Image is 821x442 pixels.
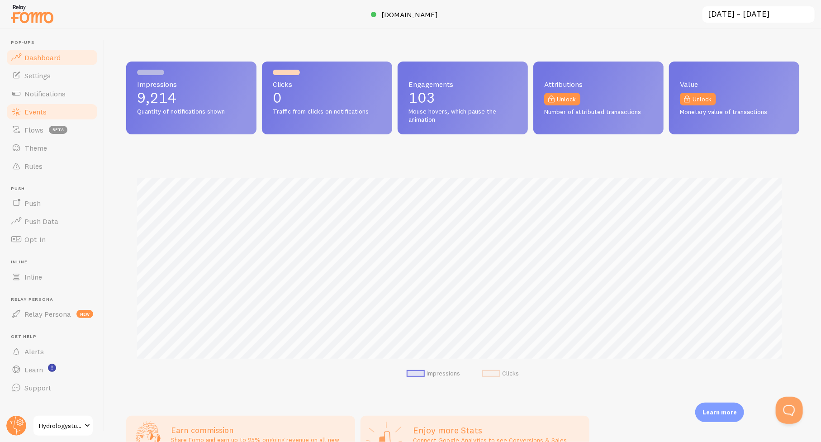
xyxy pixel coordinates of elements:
[544,108,653,116] span: Number of attributed transactions
[5,67,99,85] a: Settings
[695,403,744,422] div: Learn more
[24,272,42,281] span: Inline
[5,139,99,157] a: Theme
[5,230,99,248] a: Opt-In
[5,212,99,230] a: Push Data
[776,397,803,424] iframe: Help Scout Beacon - Open
[171,425,350,435] h3: Earn commission
[137,81,246,88] span: Impressions
[680,81,788,88] span: Value
[5,268,99,286] a: Inline
[5,157,99,175] a: Rules
[39,420,82,431] span: Hydrologystudio
[24,143,47,152] span: Theme
[5,342,99,361] a: Alerts
[5,379,99,397] a: Support
[408,108,517,124] span: Mouse hovers, which pause the animation
[11,259,99,265] span: Inline
[24,71,51,80] span: Settings
[680,108,788,116] span: Monetary value of transactions
[76,310,93,318] span: new
[11,334,99,340] span: Get Help
[48,364,56,372] svg: <p>Watch New Feature Tutorials!</p>
[482,370,519,378] li: Clicks
[273,108,381,116] span: Traffic from clicks on notifications
[407,370,460,378] li: Impressions
[24,309,71,318] span: Relay Persona
[24,125,43,134] span: Flows
[544,93,580,105] a: Unlock
[5,48,99,67] a: Dashboard
[33,415,94,437] a: Hydrologystudio
[680,93,716,105] a: Unlock
[5,361,99,379] a: Learn
[5,85,99,103] a: Notifications
[24,347,44,356] span: Alerts
[408,81,517,88] span: Engagements
[11,40,99,46] span: Pop-ups
[408,90,517,105] p: 103
[49,126,67,134] span: beta
[5,305,99,323] a: Relay Persona new
[24,107,47,116] span: Events
[24,162,43,171] span: Rules
[5,121,99,139] a: Flows beta
[24,235,46,244] span: Opt-In
[702,408,737,417] p: Learn more
[24,365,43,374] span: Learn
[273,90,381,105] p: 0
[137,108,246,116] span: Quantity of notifications shown
[24,217,58,226] span: Push Data
[24,199,41,208] span: Push
[24,383,51,392] span: Support
[11,186,99,192] span: Push
[11,297,99,303] span: Relay Persona
[413,424,584,436] h2: Enjoy more Stats
[24,53,61,62] span: Dashboard
[5,194,99,212] a: Push
[137,90,246,105] p: 9,214
[24,89,66,98] span: Notifications
[9,2,55,25] img: fomo-relay-logo-orange.svg
[273,81,381,88] span: Clicks
[5,103,99,121] a: Events
[544,81,653,88] span: Attributions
